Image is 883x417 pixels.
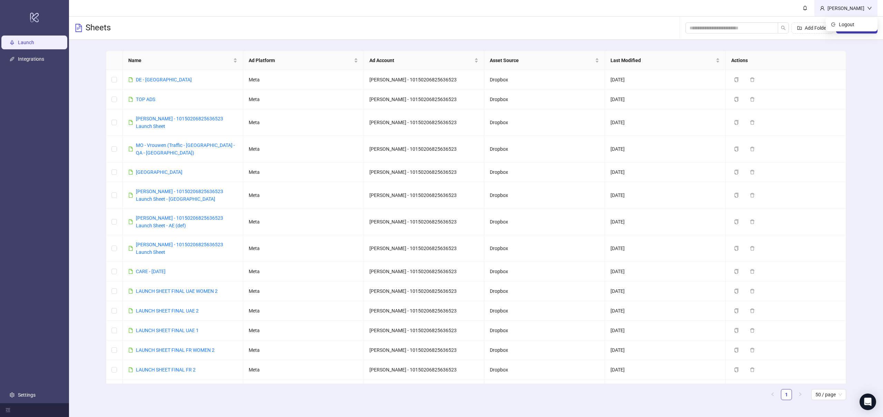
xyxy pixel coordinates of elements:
td: [DATE] [605,301,726,321]
td: [PERSON_NAME] - 10150206825636523 [364,209,485,235]
td: [PERSON_NAME] - 10150206825636523 [364,109,485,136]
td: Meta [243,90,364,109]
span: delete [750,367,755,372]
span: copy [734,193,739,198]
td: Meta [243,70,364,90]
span: folder-add [797,26,802,30]
div: Page Size [811,389,846,400]
a: MO - Vrouwen (Traffic - [GEOGRAPHIC_DATA] - QA - [GEOGRAPHIC_DATA]) [136,142,235,156]
span: file [128,193,133,198]
span: delete [750,77,755,82]
a: LAUNCH SHEET FINAL FR WOMEN 2 [136,347,215,353]
span: delete [750,170,755,175]
td: [DATE] [605,262,726,281]
span: delete [750,120,755,125]
td: Meta [243,301,364,321]
span: Name [128,57,232,64]
td: Dropbox [484,281,605,301]
td: Dropbox [484,321,605,340]
td: [DATE] [605,380,726,399]
td: Meta [243,182,364,209]
td: Meta [243,162,364,182]
a: [PERSON_NAME] - 10150206825636523 Launch Sheet - AE (def) [136,215,223,228]
span: user [820,6,825,11]
span: delete [750,289,755,294]
span: file-text [75,24,83,32]
li: Next Page [795,389,806,400]
div: Open Intercom Messenger [860,394,876,410]
span: delete [750,193,755,198]
td: [DATE] [605,321,726,340]
th: Last Modified [605,51,726,70]
td: Dropbox [484,380,605,399]
span: file [128,97,133,102]
td: Dropbox [484,235,605,262]
span: copy [734,77,739,82]
span: delete [750,246,755,251]
span: Asset Source [490,57,594,64]
span: Logout [839,21,872,28]
td: Meta [243,360,364,380]
span: copy [734,120,739,125]
th: Ad Account [364,51,485,70]
span: Ad Platform [249,57,353,64]
td: [PERSON_NAME] - 10150206825636523 [364,262,485,281]
td: Meta [243,209,364,235]
td: [PERSON_NAME] - 10150206825636523 [364,340,485,360]
td: [PERSON_NAME] - 10150206825636523 [364,281,485,301]
a: CARE - [DATE] [136,269,166,274]
span: copy [734,269,739,274]
span: copy [734,289,739,294]
td: Meta [243,262,364,281]
td: Dropbox [484,136,605,162]
td: [PERSON_NAME] - 10150206825636523 [364,360,485,380]
td: [DATE] [605,70,726,90]
a: [GEOGRAPHIC_DATA] [136,169,182,175]
h3: Sheets [86,22,111,33]
span: logout [831,22,836,27]
td: Dropbox [484,301,605,321]
span: delete [750,97,755,102]
a: 1 [781,389,792,400]
a: LAUNCH SHEET FINAL UAE WOMEN 2 [136,288,218,294]
button: right [795,389,806,400]
td: Dropbox [484,340,605,360]
span: copy [734,147,739,151]
span: delete [750,219,755,224]
td: [DATE] [605,136,726,162]
button: Add Folder [792,22,833,33]
th: Ad Platform [243,51,364,70]
td: Meta [243,109,364,136]
span: file [128,308,133,313]
td: Dropbox [484,262,605,281]
span: file [128,120,133,125]
span: file [128,269,133,274]
td: [DATE] [605,182,726,209]
td: Meta [243,340,364,360]
span: right [798,392,802,396]
span: copy [734,308,739,313]
span: delete [750,147,755,151]
td: [DATE] [605,235,726,262]
td: Meta [243,281,364,301]
span: copy [734,348,739,353]
span: down [867,6,872,11]
td: [DATE] [605,360,726,380]
td: Dropbox [484,162,605,182]
a: LAUNCH SHEET FINAL UAE 2 [136,308,199,314]
span: copy [734,170,739,175]
td: [PERSON_NAME] - 10150206825636523 [364,136,485,162]
span: file [128,328,133,333]
span: menu-fold [6,408,10,413]
span: delete [750,348,755,353]
td: Dropbox [484,182,605,209]
span: file [128,147,133,151]
span: delete [750,269,755,274]
span: copy [734,246,739,251]
span: bell [803,6,807,10]
span: copy [734,219,739,224]
td: Meta [243,235,364,262]
span: file [128,219,133,224]
span: copy [734,328,739,333]
td: Meta [243,321,364,340]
